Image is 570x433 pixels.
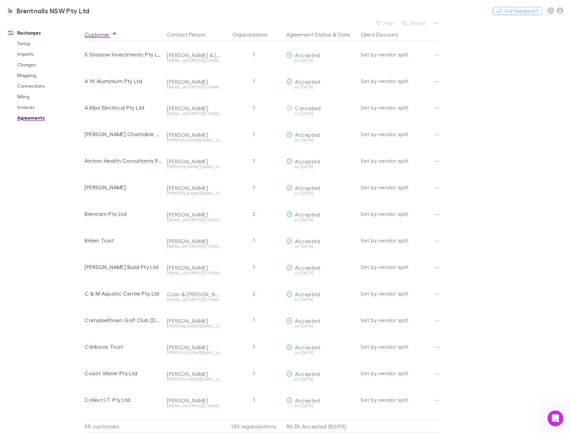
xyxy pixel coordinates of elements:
[167,158,221,165] div: [PERSON_NAME]
[361,227,438,254] div: Set by vendor split
[167,264,221,271] div: [PERSON_NAME]
[10,110,123,123] button: Search for help
[167,105,221,112] div: [PERSON_NAME]
[167,351,221,355] div: [PERSON_NAME][EMAIL_ADDRESS][DOMAIN_NAME]
[167,244,221,248] div: [EMAIL_ADDRESS][DOMAIN_NAME]
[361,254,438,280] div: Set by vendor split
[224,94,284,121] div: 1
[44,207,88,234] button: Messages
[295,185,320,191] span: Accepted
[224,68,284,94] div: 1
[286,244,355,248] div: on [DATE]
[224,227,284,254] div: 1
[14,128,111,142] div: The purpose of Email Headers (CC & Reply-To) in Setup
[224,387,284,413] div: 1
[295,264,320,271] span: Accepted
[224,174,284,201] div: 1
[361,28,406,41] button: Client Discount
[295,52,320,58] span: Accepted
[373,19,398,27] button: Filter
[10,126,123,145] div: The purpose of Email Headers (CC & Reply-To) in Setup
[167,58,221,62] div: [EMAIL_ADDRESS][DOMAIN_NAME]
[286,112,355,116] div: on [DATE]
[11,70,88,81] a: Mapping
[167,211,221,218] div: [PERSON_NAME]
[85,387,162,413] div: Collect I.T. Pty Ltd
[85,41,162,68] div: 5 Shadow Investments Pty Ltd
[10,157,123,176] div: Missing Client Email Addresses in [GEOGRAPHIC_DATA]
[85,254,162,280] div: [PERSON_NAME] Build Pty Ltd
[295,397,320,403] span: Accepted
[167,371,221,377] div: [PERSON_NAME]
[286,377,355,381] div: on [DATE]
[10,145,123,157] div: Setup BECS/BACS Direct Debit on Stripe
[295,78,320,85] span: Accepted
[14,147,111,154] div: Setup BECS/BACS Direct Debit on Stripe
[14,179,111,193] div: Why are the contact person details not appearing in the mapping tab?
[85,121,162,147] div: [PERSON_NAME] Charitable Trust
[167,238,221,244] div: [PERSON_NAME]
[1,28,88,38] a: Recharges
[361,307,438,333] div: Set by vendor split
[167,377,221,381] div: [PERSON_NAME][EMAIL_ADDRESS][PERSON_NAME][DOMAIN_NAME]
[224,121,284,147] div: 1
[338,28,350,41] button: Date
[224,307,284,333] div: 1
[167,298,221,302] div: [EMAIL_ADDRESS][DOMAIN_NAME]
[167,185,221,191] div: [PERSON_NAME]
[167,85,221,89] div: [EMAIL_ADDRESS][DOMAIN_NAME]
[167,397,221,404] div: [PERSON_NAME]
[286,58,355,62] div: on [DATE]
[286,165,355,169] div: on [DATE]
[295,105,321,111] span: Cancelled
[167,131,221,138] div: [PERSON_NAME]
[85,201,162,227] div: Brencam Pty Ltd
[361,68,438,94] div: Set by vendor split
[11,38,88,49] a: Setup
[11,59,88,70] a: Charges
[13,58,119,70] p: How can I help?
[286,404,355,408] div: on [DATE]
[286,28,355,41] div: &
[547,410,563,426] iframe: Intercom live chat
[167,191,221,195] div: [PERSON_NAME][EMAIL_ADDRESS][DOMAIN_NAME]
[233,28,275,41] button: Organizations
[14,91,111,98] div: AI Agent and team can help
[167,28,213,41] button: Contact Person
[286,298,355,302] div: on [DATE]
[167,291,221,298] div: Colin & [PERSON_NAME] C & M Aquatic Centre Pty Ltd
[361,174,438,201] div: Set by vendor split
[224,201,284,227] div: 2
[7,7,14,15] img: Brentnalls NSW Pty Ltd's Logo
[224,333,284,360] div: 1
[167,165,221,169] div: [PERSON_NAME][EMAIL_ADDRESS][DOMAIN_NAME]
[361,41,438,68] div: Set by vendor split
[286,271,355,275] div: on [DATE]
[224,280,284,307] div: 2
[85,174,162,201] div: [PERSON_NAME]
[361,280,438,307] div: Set by vendor split
[361,201,438,227] div: Set by vendor split
[167,138,221,142] div: [PERSON_NAME][EMAIL_ADDRESS][DOMAIN_NAME]
[286,138,355,142] div: on [DATE]
[399,19,430,27] button: Search
[286,191,355,195] div: on [DATE]
[11,81,88,91] a: Connections
[224,420,284,433] div: 130 organizations
[167,404,221,408] div: [EMAIL_ADDRESS][DOMAIN_NAME]
[85,28,117,41] button: Customer
[11,113,88,123] a: Agreements
[167,271,221,275] div: [EMAIL_ADDRESS][DOMAIN_NAME]
[85,280,162,307] div: C & M Aquatic Centre Pty Ltd
[114,11,126,23] div: Close
[3,3,94,19] a: Brentnalls NSW Pty Ltd
[167,317,221,324] div: [PERSON_NAME]
[85,68,162,94] div: A W Aluminium Pty Ltd
[295,344,320,350] span: Accepted
[224,360,284,387] div: 1
[361,147,438,174] div: Set by vendor split
[295,131,320,138] span: Accepted
[286,324,355,328] div: on [DATE]
[85,147,162,174] div: Archon Health Consultants Pty Ltd
[286,420,355,433] p: 86.3% Accepted (82/95)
